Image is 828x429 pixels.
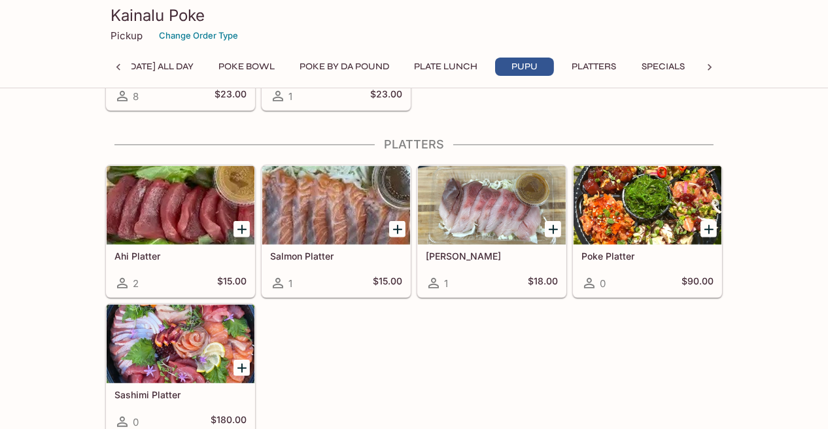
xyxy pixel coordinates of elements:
span: 1 [288,277,292,290]
span: 1 [444,277,448,290]
span: 8 [133,90,139,103]
div: Hamachi Platter [418,166,566,245]
div: Poke Platter [574,166,721,245]
button: ALOHA [DATE] ALL DAY [86,58,201,76]
p: Pickup [111,29,143,42]
h5: [PERSON_NAME] [426,250,558,262]
span: 0 [133,416,139,428]
span: 2 [133,277,139,290]
div: Ahi Platter [107,166,254,245]
h5: $23.00 [370,88,402,104]
h5: $15.00 [373,275,402,291]
span: 1 [288,90,292,103]
div: Sashimi Platter [107,305,254,383]
button: Pupu [495,58,554,76]
button: Poke Bowl [211,58,282,76]
span: 0 [600,277,606,290]
h5: Salmon Platter [270,250,402,262]
h3: Kainalu Poke [111,5,717,26]
button: Add Ahi Platter [233,221,250,237]
button: Platters [564,58,623,76]
h4: Platters [105,137,723,152]
a: Salmon Platter1$15.00 [262,165,411,298]
button: Add Sashimi Platter [233,360,250,376]
h5: $23.00 [215,88,247,104]
h5: $18.00 [528,275,558,291]
h5: Sashimi Platter [114,389,247,400]
a: [PERSON_NAME]1$18.00 [417,165,566,298]
button: Plate Lunch [407,58,485,76]
button: Change Order Type [153,26,244,46]
h5: Poke Platter [581,250,714,262]
button: Poke By Da Pound [292,58,396,76]
h5: $90.00 [681,275,714,291]
a: Poke Platter0$90.00 [573,165,722,298]
button: Add Hamachi Platter [545,221,561,237]
button: Add Salmon Platter [389,221,405,237]
div: Salmon Platter [262,166,410,245]
a: Ahi Platter2$15.00 [106,165,255,298]
button: Add Poke Platter [700,221,717,237]
button: Specials [634,58,693,76]
h5: $15.00 [217,275,247,291]
h5: Ahi Platter [114,250,247,262]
